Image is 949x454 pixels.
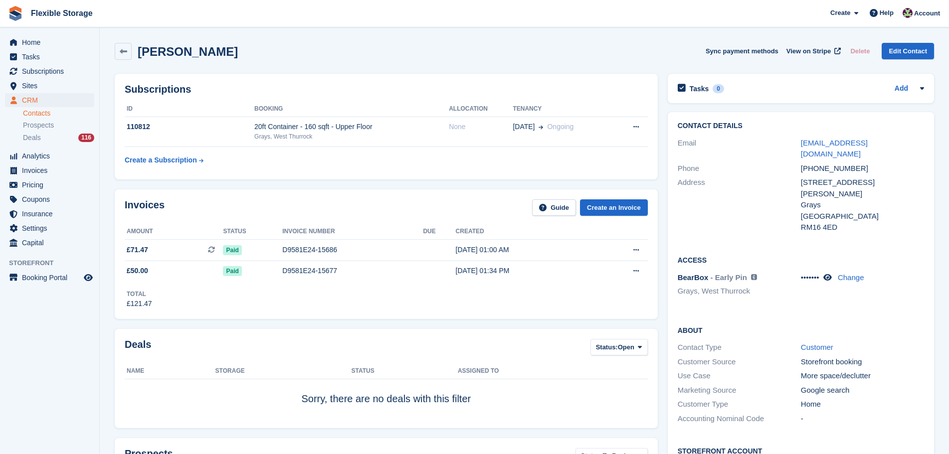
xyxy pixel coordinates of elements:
a: Flexible Storage [27,5,97,21]
li: Grays, West Thurrock [678,286,801,297]
div: - [801,413,924,425]
h2: Invoices [125,199,165,216]
span: Paid [223,245,241,255]
a: menu [5,149,94,163]
a: menu [5,35,94,49]
div: D9581E24-15686 [282,245,423,255]
span: Create [830,8,850,18]
th: Status [223,224,282,240]
a: [EMAIL_ADDRESS][DOMAIN_NAME] [801,139,868,158]
h2: Access [678,255,924,265]
a: menu [5,192,94,206]
div: Total [127,290,152,299]
a: menu [5,178,94,192]
a: Edit Contact [882,43,934,59]
div: [PHONE_NUMBER] [801,163,924,174]
span: Prospects [23,121,54,130]
div: Grays, West Thurrock [254,132,449,141]
span: £50.00 [127,266,148,276]
img: stora-icon-8386f47178a22dfd0bd8f6a31ec36ba5ce8667c1dd55bd0f319d3a0aa187defe.svg [8,6,23,21]
span: View on Stripe [786,46,831,56]
th: Storage [215,363,352,379]
a: Create a Subscription [125,151,203,169]
a: Customer [801,343,833,351]
div: Customer Source [678,356,801,368]
a: Contacts [23,109,94,118]
div: [DATE] 01:00 AM [456,245,594,255]
th: Booking [254,101,449,117]
div: D9581E24-15677 [282,266,423,276]
a: menu [5,50,94,64]
div: RM16 4ED [801,222,924,233]
div: 20ft Container - 160 sqft - Upper Floor [254,122,449,132]
span: Status: [596,342,618,352]
span: Sorry, there are no deals with this filter [301,393,471,404]
div: Storefront booking [801,356,924,368]
a: Deals 116 [23,133,94,143]
div: [STREET_ADDRESS][PERSON_NAME] [801,177,924,199]
th: Created [456,224,594,240]
th: Name [125,363,215,379]
span: Invoices [22,163,82,177]
span: Sites [22,79,82,93]
a: Change [838,273,864,282]
div: Use Case [678,370,801,382]
a: Create an Invoice [580,199,648,216]
div: Phone [678,163,801,174]
span: Tasks [22,50,82,64]
div: Grays [801,199,924,211]
h2: Contact Details [678,122,924,130]
a: Guide [532,199,576,216]
button: Sync payment methods [706,43,778,59]
a: menu [5,64,94,78]
a: menu [5,271,94,285]
span: Booking Portal [22,271,82,285]
th: Due [423,224,455,240]
a: menu [5,221,94,235]
span: Account [914,8,940,18]
div: Address [678,177,801,233]
div: 0 [713,84,724,93]
th: Allocation [449,101,513,117]
span: Storefront [9,258,99,268]
span: Ongoing [547,123,573,131]
div: Email [678,138,801,160]
th: Invoice number [282,224,423,240]
th: Status [352,363,458,379]
div: Home [801,399,924,410]
a: menu [5,79,94,93]
div: More space/declutter [801,370,924,382]
span: Analytics [22,149,82,163]
span: Insurance [22,207,82,221]
a: Prospects [23,120,94,131]
span: Coupons [22,192,82,206]
img: icon-info-grey-7440780725fd019a000dd9b08b2336e03edf1995a4989e88bcd33f0948082b44.svg [751,274,757,280]
div: Google search [801,385,924,396]
button: Delete [846,43,874,59]
a: menu [5,163,94,177]
div: 110812 [125,122,254,132]
span: Pricing [22,178,82,192]
span: Capital [22,236,82,250]
h2: Subscriptions [125,84,648,95]
th: ID [125,101,254,117]
span: Settings [22,221,82,235]
img: Rachael Fisher [903,8,913,18]
div: [DATE] 01:34 PM [456,266,594,276]
span: Deals [23,133,41,143]
span: ••••••• [801,273,819,282]
th: Amount [125,224,223,240]
button: Status: Open [590,339,648,355]
div: Customer Type [678,399,801,410]
span: CRM [22,93,82,107]
h2: Tasks [690,84,709,93]
h2: Deals [125,339,151,357]
span: [DATE] [513,122,535,132]
span: - Early Pin [711,273,747,282]
span: Subscriptions [22,64,82,78]
div: Marketing Source [678,385,801,396]
th: Tenancy [513,101,613,117]
span: Help [880,8,894,18]
a: menu [5,93,94,107]
a: menu [5,236,94,250]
